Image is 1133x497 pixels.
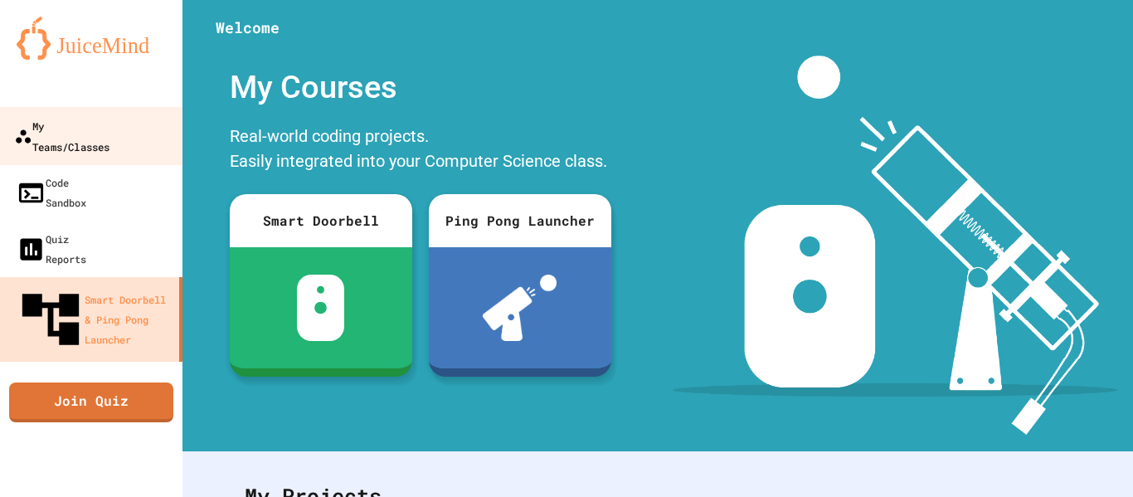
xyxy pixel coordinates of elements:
[221,119,620,182] div: Real-world coding projects. Easily integrated into your Computer Science class.
[17,285,173,353] div: Smart Doorbell & Ping Pong Launcher
[673,56,1117,435] img: banner-image-my-projects.png
[483,275,557,341] img: ppl-with-ball.png
[17,17,166,60] img: logo-orange.svg
[429,194,611,247] div: Ping Pong Launcher
[221,56,620,119] div: My Courses
[9,382,173,422] a: Join Quiz
[17,173,86,212] div: Code Sandbox
[14,115,109,156] div: My Teams/Classes
[297,275,344,341] img: sdb-white.svg
[230,194,412,247] div: Smart Doorbell
[17,229,86,269] div: Quiz Reports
